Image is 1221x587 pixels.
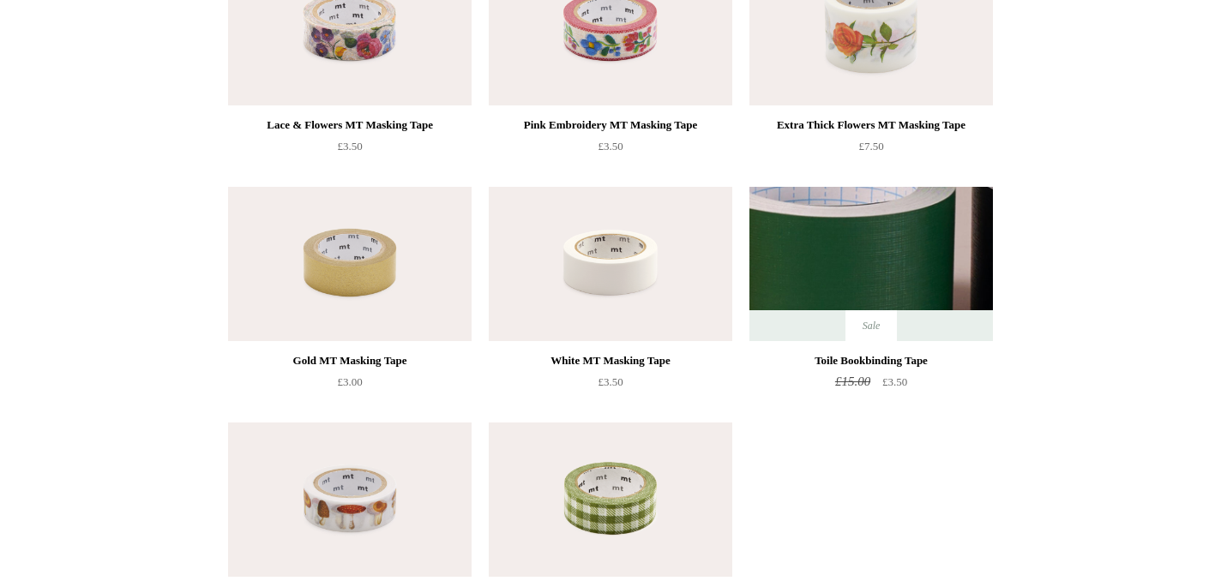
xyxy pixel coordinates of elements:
div: Pink Embroidery MT Masking Tape [493,115,728,135]
div: White MT Masking Tape [493,350,728,371]
a: White MT Masking Tape White MT Masking Tape [489,187,732,341]
span: £7.50 [858,140,883,153]
span: £3.50 [598,140,623,153]
a: Lace & Flowers MT Masking Tape £3.50 [228,115,472,185]
div: Extra Thick Flowers MT Masking Tape [754,115,989,135]
img: Green Gingham MT Masking Tape [489,422,732,577]
a: Pink Embroidery MT Masking Tape £3.50 [489,115,732,185]
img: Gold MT Masking Tape [228,187,472,341]
a: Extra Thick Flowers MT Masking Tape £7.50 [749,115,993,185]
a: Green Gingham MT Masking Tape Green Gingham MT Masking Tape [489,422,732,577]
img: White MT Masking Tape [489,187,732,341]
span: £3.50 [337,140,362,153]
a: Mushroom Art MT Masking Tape Mushroom Art MT Masking Tape [228,422,472,577]
span: £3.50 [882,375,907,388]
a: Toile Bookbinding Tape Toile Bookbinding Tape Sale [749,187,993,341]
a: Toile Bookbinding Tape £15.00 £3.50 [749,350,993,421]
img: Toile Bookbinding Tape [749,187,993,341]
a: White MT Masking Tape £3.50 [489,350,732,421]
div: Lace & Flowers MT Masking Tape [232,115,467,135]
span: £15.00 [835,374,870,388]
div: Toile Bookbinding Tape [754,350,989,371]
a: Gold MT Masking Tape £3.00 [228,350,472,421]
div: Gold MT Masking Tape [232,350,467,371]
a: Gold MT Masking Tape Gold MT Masking Tape [228,187,472,341]
img: Mushroom Art MT Masking Tape [228,422,472,577]
span: £3.00 [337,375,362,388]
span: £3.50 [598,375,623,388]
span: Sale [845,310,898,341]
